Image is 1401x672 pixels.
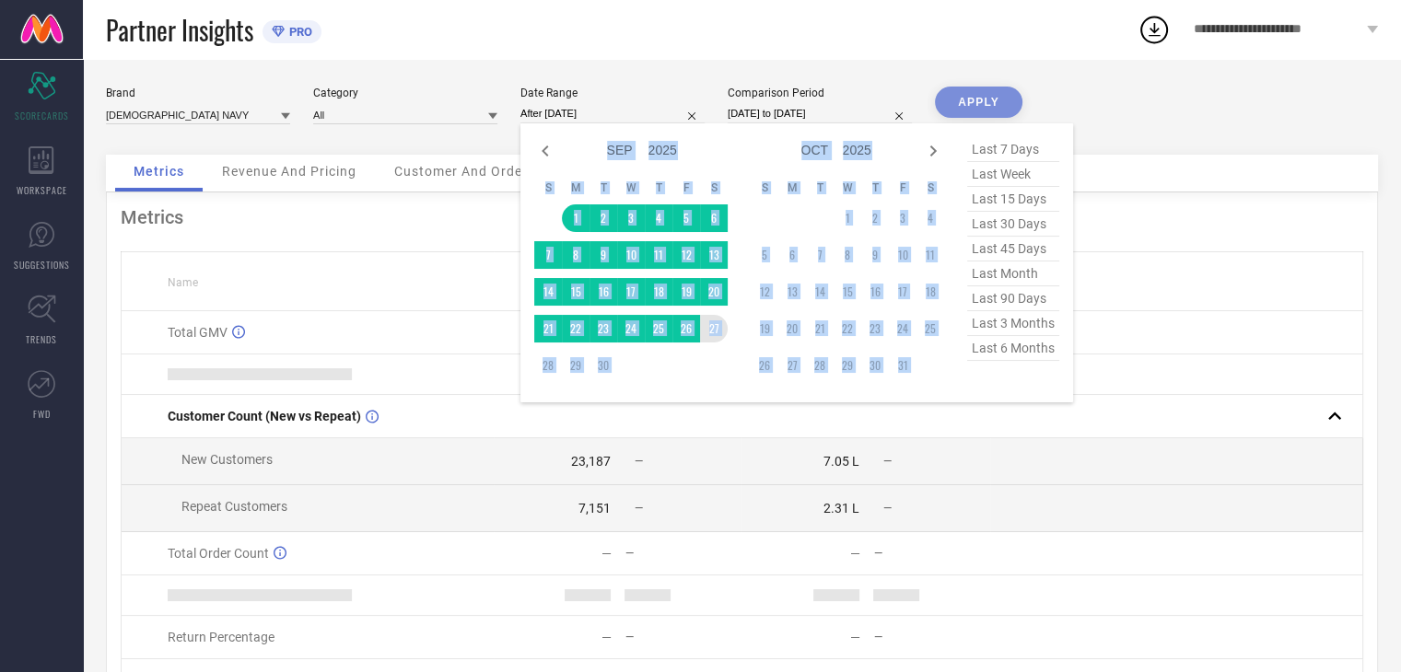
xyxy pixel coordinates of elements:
[861,180,889,195] th: Thursday
[562,352,590,379] td: Mon Sep 29 2025
[700,180,728,195] th: Saturday
[106,87,290,99] div: Brand
[916,241,944,269] td: Sat Oct 11 2025
[889,180,916,195] th: Friday
[534,180,562,195] th: Sunday
[967,286,1059,311] span: last 90 days
[590,278,617,306] td: Tue Sep 16 2025
[168,409,361,423] span: Customer Count (New vs Repeat)
[883,502,892,515] span: —
[520,104,705,123] input: Select date range
[672,278,700,306] td: Fri Sep 19 2025
[778,241,806,269] td: Mon Oct 06 2025
[645,180,672,195] th: Thursday
[916,278,944,306] td: Sat Oct 18 2025
[889,315,916,342] td: Fri Oct 24 2025
[874,631,989,643] div: —
[751,241,778,269] td: Sun Oct 05 2025
[916,180,944,195] th: Saturday
[883,455,892,468] span: —
[571,454,611,469] div: 23,187
[590,315,617,342] td: Tue Sep 23 2025
[967,212,1059,237] span: last 30 days
[700,204,728,232] td: Sat Sep 06 2025
[751,278,778,306] td: Sun Oct 12 2025
[33,407,51,421] span: FWD
[617,204,645,232] td: Wed Sep 03 2025
[121,206,1363,228] div: Metrics
[285,25,312,39] span: PRO
[562,241,590,269] td: Mon Sep 08 2025
[562,315,590,342] td: Mon Sep 22 2025
[916,315,944,342] td: Sat Oct 25 2025
[562,278,590,306] td: Mon Sep 15 2025
[1138,13,1171,46] div: Open download list
[751,315,778,342] td: Sun Oct 19 2025
[635,502,643,515] span: —
[861,204,889,232] td: Thu Oct 02 2025
[181,452,273,467] span: New Customers
[617,278,645,306] td: Wed Sep 17 2025
[635,455,643,468] span: —
[967,237,1059,261] span: last 45 days
[967,162,1059,187] span: last week
[14,258,70,272] span: SUGGESTIONS
[534,278,562,306] td: Sun Sep 14 2025
[967,187,1059,212] span: last 15 days
[967,311,1059,336] span: last 3 months
[967,137,1059,162] span: last 7 days
[751,352,778,379] td: Sun Oct 26 2025
[916,204,944,232] td: Sat Oct 04 2025
[625,547,741,560] div: —
[806,180,834,195] th: Tuesday
[889,241,916,269] td: Fri Oct 10 2025
[645,278,672,306] td: Thu Sep 18 2025
[672,180,700,195] th: Friday
[728,104,912,123] input: Select comparison period
[617,241,645,269] td: Wed Sep 10 2025
[590,241,617,269] td: Tue Sep 09 2025
[700,278,728,306] td: Sat Sep 20 2025
[806,241,834,269] td: Tue Oct 07 2025
[861,278,889,306] td: Thu Oct 16 2025
[590,352,617,379] td: Tue Sep 30 2025
[834,180,861,195] th: Wednesday
[728,87,912,99] div: Comparison Period
[181,499,287,514] span: Repeat Customers
[806,278,834,306] td: Tue Oct 14 2025
[15,109,69,122] span: SCORECARDS
[778,180,806,195] th: Monday
[394,164,535,179] span: Customer And Orders
[590,180,617,195] th: Tuesday
[645,241,672,269] td: Thu Sep 11 2025
[168,325,228,340] span: Total GMV
[834,204,861,232] td: Wed Oct 01 2025
[26,332,57,346] span: TRENDS
[590,204,617,232] td: Tue Sep 02 2025
[922,140,944,162] div: Next month
[861,241,889,269] td: Thu Oct 09 2025
[778,315,806,342] td: Mon Oct 20 2025
[823,501,859,516] div: 2.31 L
[313,87,497,99] div: Category
[672,315,700,342] td: Fri Sep 26 2025
[534,315,562,342] td: Sun Sep 21 2025
[834,315,861,342] td: Wed Oct 22 2025
[601,546,612,561] div: —
[889,278,916,306] td: Fri Oct 17 2025
[889,352,916,379] td: Fri Oct 31 2025
[645,315,672,342] td: Thu Sep 25 2025
[751,180,778,195] th: Sunday
[534,241,562,269] td: Sun Sep 07 2025
[534,352,562,379] td: Sun Sep 28 2025
[967,336,1059,361] span: last 6 months
[850,630,860,644] div: —
[222,164,356,179] span: Revenue And Pricing
[168,546,269,561] span: Total Order Count
[562,204,590,232] td: Mon Sep 01 2025
[534,140,556,162] div: Previous month
[617,315,645,342] td: Wed Sep 24 2025
[168,276,198,289] span: Name
[778,352,806,379] td: Mon Oct 27 2025
[672,241,700,269] td: Fri Sep 12 2025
